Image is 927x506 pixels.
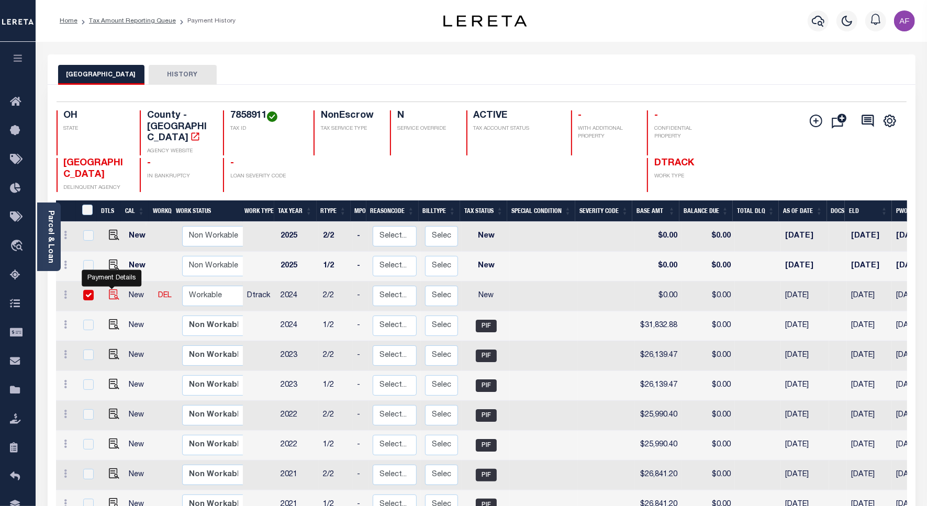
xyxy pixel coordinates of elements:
[97,200,121,222] th: DTLS
[172,200,243,222] th: Work Status
[474,110,559,122] h4: ACTIVE
[147,173,210,181] p: IN BANKRUPTCY
[733,200,779,222] th: Total DLQ: activate to sort column ascending
[82,270,141,287] div: Payment Details
[845,200,891,222] th: ELD: activate to sort column ascending
[847,431,892,460] td: [DATE]
[353,460,368,490] td: -
[60,18,77,24] a: Home
[353,341,368,371] td: -
[276,252,319,282] td: 2025
[397,110,454,122] h4: N
[781,222,829,252] td: [DATE]
[847,401,892,431] td: [DATE]
[781,311,829,341] td: [DATE]
[781,282,829,311] td: [DATE]
[460,200,508,222] th: Tax Status: activate to sort column ascending
[847,282,892,311] td: [DATE]
[462,282,510,311] td: New
[321,110,377,122] h4: NonEscrow
[274,200,317,222] th: Tax Year: activate to sort column ascending
[635,222,682,252] td: $0.00
[176,16,236,26] li: Payment History
[319,252,353,282] td: 1/2
[147,159,151,168] span: -
[125,311,154,341] td: New
[121,200,149,222] th: CAL: activate to sort column ascending
[894,10,915,31] img: svg+xml;base64,PHN2ZyB4bWxucz0iaHR0cDovL3d3dy53My5vcmcvMjAwMC9zdmciIHBvaW50ZXItZXZlbnRzPSJub25lIi...
[575,200,632,222] th: Severity Code: activate to sort column ascending
[147,110,210,144] h4: County - [GEOGRAPHIC_DATA]
[781,252,829,282] td: [DATE]
[317,200,351,222] th: RType: activate to sort column ascending
[353,401,368,431] td: -
[578,125,635,141] p: WITH ADDITIONAL PROPERTY
[319,341,353,371] td: 2/2
[462,222,510,252] td: New
[476,409,497,422] span: PIF
[781,401,829,431] td: [DATE]
[476,350,497,362] span: PIF
[476,320,497,332] span: PIF
[89,18,176,24] a: Tax Amount Reporting Queue
[779,200,827,222] th: As of Date: activate to sort column ascending
[241,200,274,222] th: Work Type
[476,379,497,392] span: PIF
[230,125,301,133] p: TAX ID
[276,311,319,341] td: 2024
[64,159,124,179] span: [GEOGRAPHIC_DATA]
[682,282,735,311] td: $0.00
[276,460,319,490] td: 2021
[682,401,735,431] td: $0.00
[64,125,127,133] p: STATE
[476,439,497,452] span: PIF
[230,110,301,122] h4: 7858911
[635,311,682,341] td: $31,832.88
[635,431,682,460] td: $25,990.40
[276,431,319,460] td: 2022
[149,200,172,222] th: WorkQ
[230,173,301,181] p: LOAN SEVERITY CODE
[847,222,892,252] td: [DATE]
[353,222,368,252] td: -
[64,184,127,192] p: DELINQUENT AGENCY
[682,311,735,341] td: $0.00
[507,200,575,222] th: Special Condition: activate to sort column ascending
[682,252,735,282] td: $0.00
[64,110,127,122] h4: OH
[319,311,353,341] td: 1/2
[781,431,829,460] td: [DATE]
[353,282,368,311] td: -
[635,341,682,371] td: $26,139.47
[827,200,845,222] th: Docs
[635,282,682,311] td: $0.00
[462,252,510,282] td: New
[276,371,319,401] td: 2023
[125,282,154,311] td: New
[419,200,460,222] th: BillType: activate to sort column ascending
[276,282,319,311] td: 2024
[682,222,735,252] td: $0.00
[682,371,735,401] td: $0.00
[125,401,154,431] td: New
[353,252,368,282] td: -
[847,371,892,401] td: [DATE]
[847,460,892,490] td: [DATE]
[654,173,718,181] p: WORK TYPE
[276,222,319,252] td: 2025
[682,341,735,371] td: $0.00
[654,111,658,120] span: -
[781,341,829,371] td: [DATE]
[476,469,497,481] span: PIF
[351,200,366,222] th: MPO
[397,125,454,133] p: SERVICE OVERRIDE
[76,200,97,222] th: &nbsp;
[243,282,276,311] td: Dtrack
[125,460,154,490] td: New
[353,431,368,460] td: -
[149,65,217,85] button: HISTORY
[125,252,154,282] td: New
[147,148,210,155] p: AGENCY WEBSITE
[635,371,682,401] td: $26,139.47
[635,460,682,490] td: $26,841.20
